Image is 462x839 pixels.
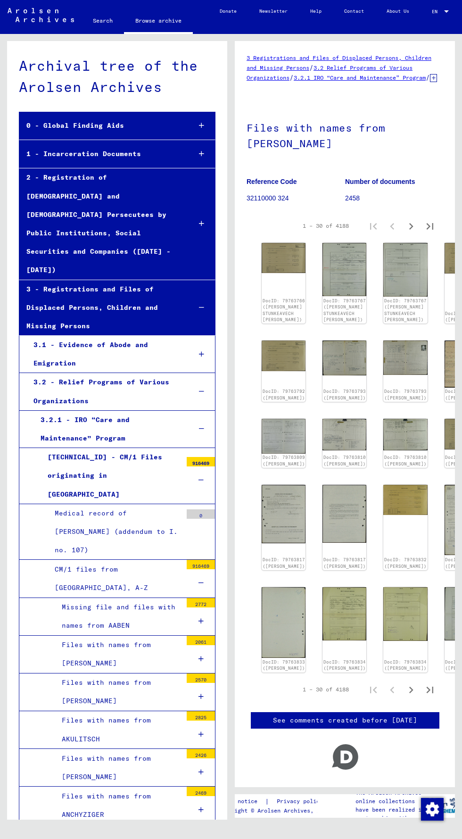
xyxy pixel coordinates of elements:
[322,587,366,640] img: 001.jpg
[19,168,184,279] div: 2 - Registration of [DEMOGRAPHIC_DATA] and [DEMOGRAPHIC_DATA] Persecutees by Public Institutions,...
[263,659,305,671] a: DocID: 79763833 ([PERSON_NAME])
[187,560,215,569] div: 916469
[345,193,443,203] p: 2458
[124,9,193,34] a: Browse archive
[26,373,184,410] div: 3.2 - Relief Programs of Various Organizations
[262,419,305,454] img: 002.jpg
[383,341,427,375] img: 002.jpg
[384,659,427,671] a: DocID: 79763834 ([PERSON_NAME])
[384,298,427,323] a: DocID: 79763767 ([PERSON_NAME] STUNKEAVECH [PERSON_NAME])
[55,787,182,824] div: Files with names from ANCHYZIGER
[55,711,182,748] div: Files with names from AKULITSCH
[262,341,305,371] img: 001.jpg
[187,673,215,683] div: 2570
[322,341,366,375] img: 001.jpg
[263,455,305,466] a: DocID: 79763809 ([PERSON_NAME])
[19,280,184,336] div: 3 - Registrations and Files of Displaced Persons, Children and Missing Persons
[383,485,427,515] img: 001.jpg
[383,419,427,450] img: 002.jpg
[55,749,182,786] div: Files with names from [PERSON_NAME]
[187,509,215,519] div: 0
[426,73,430,82] span: /
[26,336,184,373] div: 3.1 - Evidence of Abode and Emigration
[364,680,383,699] button: First page
[218,806,334,815] p: Copyright © Arolsen Archives, 2021
[364,216,383,235] button: First page
[294,74,426,81] a: 3.2.1 IRO “Care and Maintenance” Program
[402,216,421,235] button: Next page
[421,798,444,821] img: Change consent
[247,178,297,185] b: Reference Code
[383,680,402,699] button: Previous page
[323,659,366,671] a: DocID: 79763834 ([PERSON_NAME])
[247,106,443,163] h1: Files with names from [PERSON_NAME]
[187,749,215,758] div: 2426
[19,145,184,163] div: 1 - Incarceration Documents
[262,485,305,543] img: 001.jpg
[55,636,182,673] div: Files with names from [PERSON_NAME]
[247,64,412,81] a: 3.2 Relief Programs of Various Organizations
[384,389,427,400] a: DocID: 79763793 ([PERSON_NAME])
[355,806,428,822] p: have been realized in partnership with
[263,557,305,569] a: DocID: 79763817 ([PERSON_NAME])
[19,55,215,98] div: Archival tree of the Arolsen Archives
[273,715,417,725] a: See comments created before [DATE]
[33,411,184,448] div: 3.2.1 - IRO “Care and Maintenance” Program
[384,557,427,569] a: DocID: 79763832 ([PERSON_NAME])
[322,243,366,296] img: 001.jpg
[8,8,74,22] img: Arolsen_neg.svg
[247,193,345,203] p: 32110000 324
[303,685,349,694] div: 1 – 30 of 4188
[432,9,442,14] span: EN
[187,457,215,466] div: 916469
[19,116,184,135] div: 0 - Global Finding Aids
[48,560,182,597] div: CM/1 files from [GEOGRAPHIC_DATA], A-Z
[383,243,427,297] img: 002.jpg
[263,298,305,323] a: DocID: 79763766 ([PERSON_NAME] STUNKEAVECH [PERSON_NAME])
[421,680,439,699] button: Last page
[421,216,439,235] button: Last page
[262,587,305,658] img: 004.jpg
[383,587,427,641] img: 002.jpg
[323,455,366,466] a: DocID: 79763810 ([PERSON_NAME])
[355,789,428,806] p: The Arolsen Archives online collections
[323,389,366,400] a: DocID: 79763793 ([PERSON_NAME])
[383,216,402,235] button: Previous page
[55,673,182,710] div: Files with names from [PERSON_NAME]
[247,54,431,71] a: 3 Registrations and Files of Displaced Persons, Children and Missing Persons
[218,797,334,806] div: |
[303,222,349,230] div: 1 – 30 of 4188
[187,787,215,796] div: 2469
[322,485,366,543] img: 002.jpg
[187,598,215,607] div: 2772
[41,448,182,504] div: [TECHNICAL_ID] - CM/1 Files originating in [GEOGRAPHIC_DATA]
[48,504,182,560] div: Medical record of [PERSON_NAME] (addendum to I. no. 107)
[309,63,313,72] span: /
[402,680,421,699] button: Next page
[323,557,366,569] a: DocID: 79763817 ([PERSON_NAME])
[263,389,305,400] a: DocID: 79763792 ([PERSON_NAME])
[323,298,366,323] a: DocID: 79763767 ([PERSON_NAME] STUNKEAVECH [PERSON_NAME])
[55,598,182,635] div: Missing file and files with names from AABEN
[218,797,265,806] a: Legal notice
[384,455,427,466] a: DocID: 79763810 ([PERSON_NAME])
[345,178,415,185] b: Number of documents
[187,711,215,721] div: 2825
[187,636,215,645] div: 2061
[269,797,334,806] a: Privacy policy
[82,9,124,32] a: Search
[262,243,305,273] img: 001.jpg
[289,73,294,82] span: /
[322,419,366,450] img: 001.jpg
